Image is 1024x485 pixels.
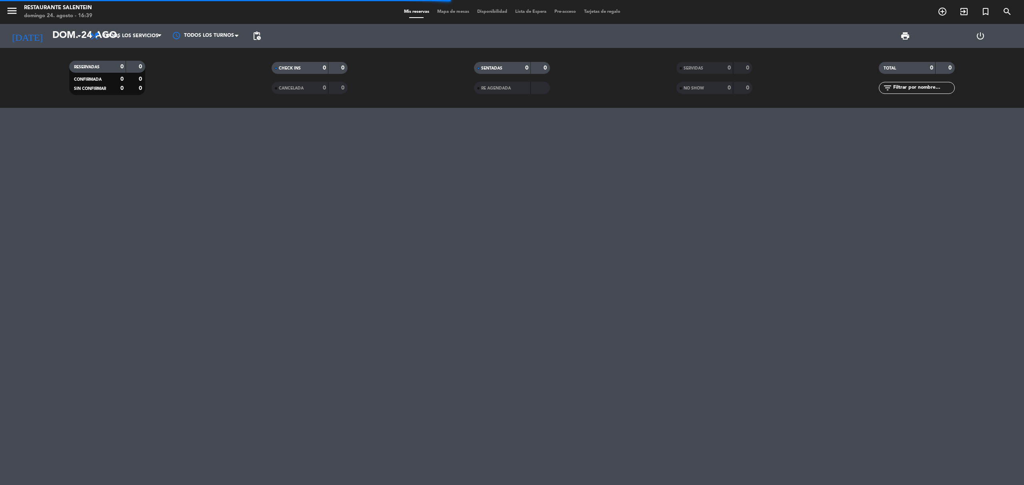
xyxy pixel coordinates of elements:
[139,85,144,91] strong: 0
[139,76,144,82] strong: 0
[481,66,502,70] span: SENTADAS
[580,10,624,14] span: Tarjetas de regalo
[883,83,892,93] i: filter_list
[938,7,947,16] i: add_circle_outline
[120,85,124,91] strong: 0
[884,66,896,70] span: TOTAL
[746,65,751,71] strong: 0
[6,27,48,45] i: [DATE]
[684,86,704,90] span: NO SHOW
[341,65,346,71] strong: 0
[728,85,731,91] strong: 0
[511,10,550,14] span: Lista de Espera
[74,31,84,41] i: arrow_drop_down
[473,10,511,14] span: Disponibilidad
[139,64,144,70] strong: 0
[900,31,910,41] span: print
[120,64,124,70] strong: 0
[279,66,301,70] span: CHECK INS
[433,10,473,14] span: Mapa de mesas
[525,65,528,71] strong: 0
[930,65,933,71] strong: 0
[892,83,954,92] input: Filtrar por nombre...
[976,31,985,41] i: power_settings_new
[544,65,548,71] strong: 0
[24,12,92,20] div: domingo 24. agosto - 16:39
[1002,7,1012,16] i: search
[6,5,18,20] button: menu
[279,86,304,90] span: CANCELADA
[24,4,92,12] div: Restaurante Salentein
[103,33,158,39] span: Todos los servicios
[341,85,346,91] strong: 0
[74,78,102,81] span: CONFIRMADA
[948,65,953,71] strong: 0
[684,66,703,70] span: SERVIDAS
[400,10,433,14] span: Mis reservas
[6,5,18,17] i: menu
[252,31,262,41] span: pending_actions
[323,65,326,71] strong: 0
[74,87,106,91] span: SIN CONFIRMAR
[74,65,100,69] span: RESERVADAS
[481,86,511,90] span: RE AGENDADA
[981,7,990,16] i: turned_in_not
[728,65,731,71] strong: 0
[323,85,326,91] strong: 0
[959,7,969,16] i: exit_to_app
[943,24,1018,48] div: LOG OUT
[550,10,580,14] span: Pre-acceso
[746,85,751,91] strong: 0
[120,76,124,82] strong: 0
